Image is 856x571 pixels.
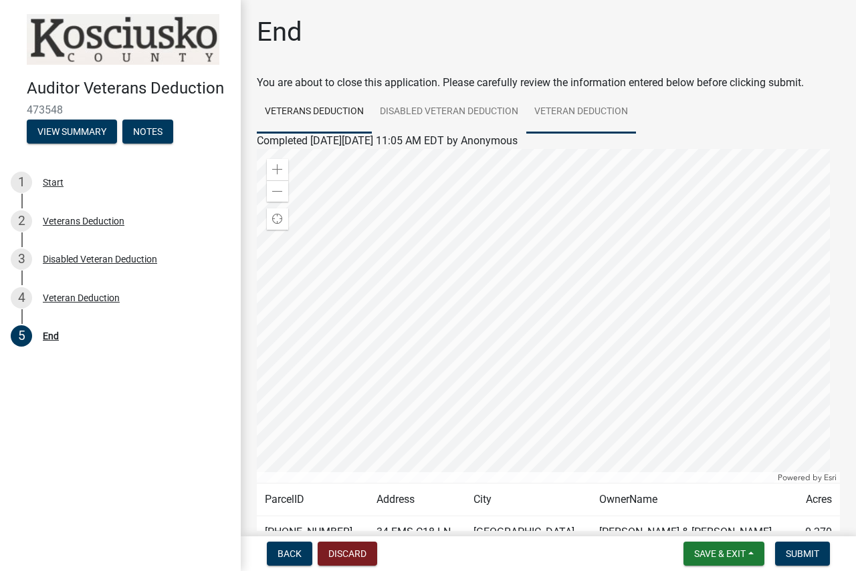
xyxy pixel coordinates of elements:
[278,548,302,559] span: Back
[11,210,32,232] div: 2
[27,14,219,65] img: Kosciusko County, Indiana
[27,127,117,138] wm-modal-confirm: Summary
[27,104,214,116] span: 473548
[11,287,32,309] div: 4
[465,484,591,516] td: City
[43,331,59,341] div: End
[774,472,840,483] div: Powered by
[267,542,312,566] button: Back
[786,548,819,559] span: Submit
[257,484,368,516] td: ParcelID
[122,127,173,138] wm-modal-confirm: Notes
[683,542,764,566] button: Save & Exit
[11,248,32,270] div: 3
[591,516,794,549] td: [PERSON_NAME] & [PERSON_NAME]
[372,91,526,134] a: Disabled Veteran Deduction
[11,172,32,193] div: 1
[257,91,372,134] a: Veterans Deduction
[257,16,302,48] h1: End
[27,120,117,144] button: View Summary
[368,484,465,516] td: Address
[257,516,368,549] td: [PHONE_NUMBER]
[11,325,32,347] div: 5
[122,120,173,144] button: Notes
[27,79,230,98] h4: Auditor Veterans Deduction
[43,216,124,226] div: Veterans Deduction
[694,548,746,559] span: Save & Exit
[267,180,288,202] div: Zoom out
[267,159,288,180] div: Zoom in
[794,484,840,516] td: Acres
[465,516,591,549] td: [GEOGRAPHIC_DATA]
[526,91,636,134] a: Veteran Deduction
[43,178,64,187] div: Start
[775,542,830,566] button: Submit
[43,254,157,264] div: Disabled Veteran Deduction
[43,293,120,303] div: Veteran Deduction
[824,473,837,482] a: Esri
[318,542,377,566] button: Discard
[368,516,465,549] td: 34 EMS C18 LN
[591,484,794,516] td: OwnerName
[257,134,518,147] span: Completed [DATE][DATE] 11:05 AM EDT by Anonymous
[267,208,288,230] div: Find my location
[794,516,840,549] td: 0.270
